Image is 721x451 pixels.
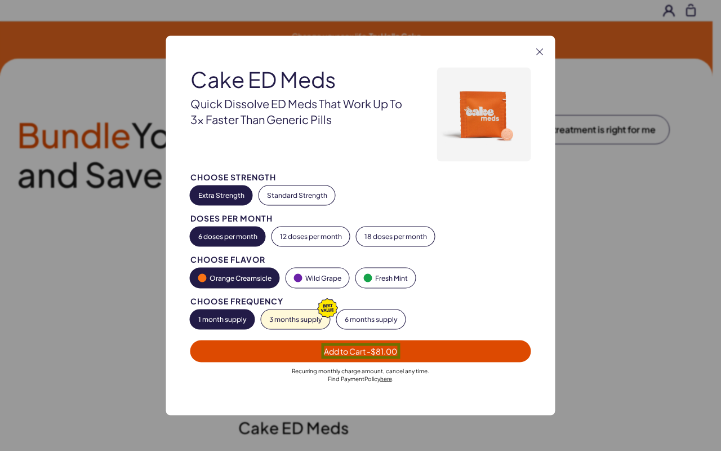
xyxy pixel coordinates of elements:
a: here [380,375,392,382]
div: Recurring monthly charge amount , cancel any time. Policy . [190,367,531,383]
div: Choose Frequency [190,297,531,306]
button: 3 months supply [261,310,330,329]
div: Doses per Month [190,214,531,223]
img: Cake ED Meds [437,68,531,162]
button: 1 month supply [190,310,255,329]
div: Choose Flavor [190,255,531,264]
button: Fresh Mint [356,268,416,288]
button: Orange Creamsicle [190,268,279,288]
div: Cake ED Meds [190,68,406,91]
button: Extra Strength [190,186,252,205]
div: Quick dissolve ED Meds that work up to 3x faster than generic pills [190,95,406,127]
button: 6 months supply [337,310,406,329]
span: Add to Cart [324,346,397,356]
button: 18 doses per month [357,227,435,246]
div: Choose Strength [190,173,531,182]
button: Wild Grape [286,268,349,288]
button: Add to Cart -$81.00 [190,341,531,362]
button: Standard Strength [259,186,335,205]
button: 12 doses per month [272,227,350,246]
span: - $81.00 [367,346,397,356]
button: 6 doses per month [190,227,265,246]
span: Find Payment [328,375,364,382]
